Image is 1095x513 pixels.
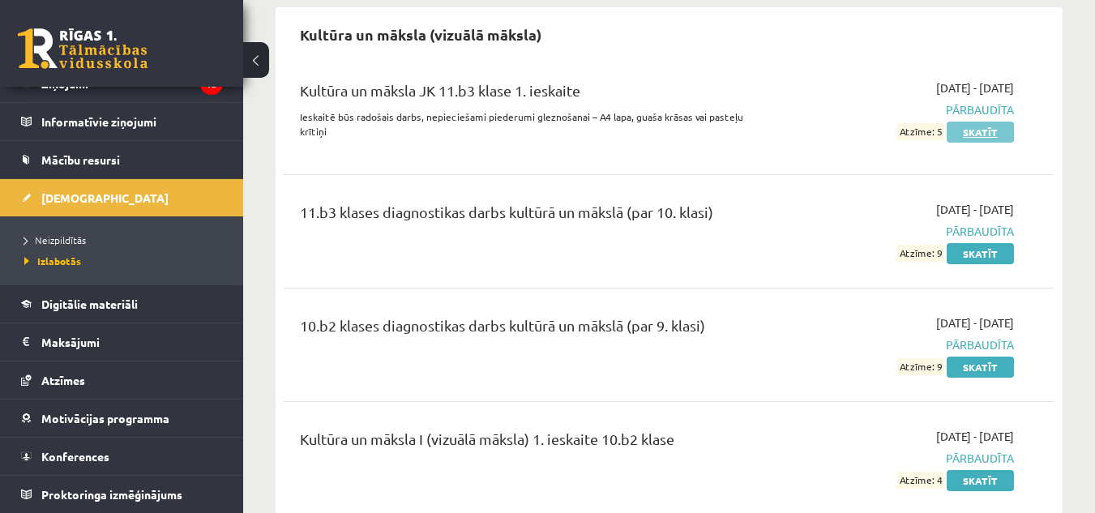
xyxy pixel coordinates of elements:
div: 10.b2 klases diagnostikas darbs kultūrā un mākslā (par 9. klasi) [300,314,768,344]
span: Atzīme: 9 [897,245,944,262]
span: [DATE] - [DATE] [936,314,1014,331]
a: Atzīmes [21,361,223,399]
legend: Maksājumi [41,323,223,361]
a: Mācību resursi [21,141,223,178]
a: Konferences [21,438,223,475]
span: Izlabotās [24,254,81,267]
div: Kultūra un māksla JK 11.b3 klase 1. ieskaite [300,79,768,109]
span: Motivācijas programma [41,411,169,425]
a: [DEMOGRAPHIC_DATA] [21,179,223,216]
span: Konferences [41,449,109,464]
legend: Informatīvie ziņojumi [41,103,223,140]
span: Pārbaudīta [792,336,1014,353]
span: [DEMOGRAPHIC_DATA] [41,190,169,205]
span: Atzīme: 5 [897,123,944,140]
a: Informatīvie ziņojumi [21,103,223,140]
span: Proktoringa izmēģinājums [41,487,182,502]
a: Proktoringa izmēģinājums [21,476,223,513]
span: Pārbaudīta [792,101,1014,118]
a: Izlabotās [24,254,227,268]
a: Digitālie materiāli [21,285,223,323]
span: Pārbaudīta [792,450,1014,467]
div: Kultūra un māksla I (vizuālā māksla) 1. ieskaite 10.b2 klase [300,428,768,458]
span: Mācību resursi [41,152,120,167]
span: [DATE] - [DATE] [936,428,1014,445]
span: Atzīme: 4 [897,472,944,489]
span: [DATE] - [DATE] [936,79,1014,96]
h2: Kultūra un māksla (vizuālā māksla) [284,15,558,53]
span: Atzīme: 9 [897,358,944,375]
a: Maksājumi [21,323,223,361]
span: [DATE] - [DATE] [936,201,1014,218]
span: Pārbaudīta [792,223,1014,240]
a: Neizpildītās [24,233,227,247]
span: Neizpildītās [24,233,86,246]
div: 11.b3 klases diagnostikas darbs kultūrā un mākslā (par 10. klasi) [300,201,768,231]
a: Motivācijas programma [21,400,223,437]
a: Skatīt [947,243,1014,264]
a: Skatīt [947,122,1014,143]
span: Atzīmes [41,373,85,387]
a: Skatīt [947,470,1014,491]
span: Digitālie materiāli [41,297,138,311]
a: Skatīt [947,357,1014,378]
p: Ieskaitē būs radošais darbs, nepieciešami piederumi gleznošanai – A4 lapa, guaša krāsas vai paste... [300,109,768,139]
a: Rīgas 1. Tālmācības vidusskola [18,28,148,69]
